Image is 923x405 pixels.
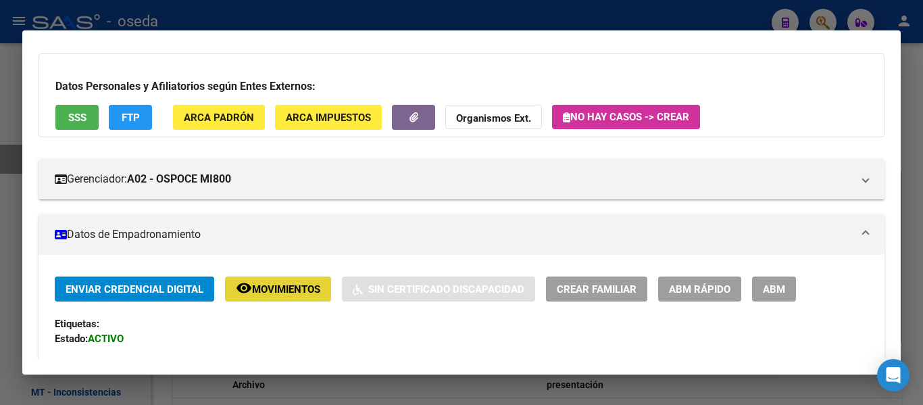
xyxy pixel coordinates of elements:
[286,112,371,124] span: ARCA Impuestos
[39,159,884,199] mat-expansion-panel-header: Gerenciador:A02 - OSPOCE MI800
[55,171,852,187] mat-panel-title: Gerenciador:
[55,277,214,302] button: Enviar Credencial Digital
[122,112,140,124] span: FTP
[252,283,320,295] span: Movimientos
[669,283,730,295] span: ABM Rápido
[552,105,700,129] button: No hay casos -> Crear
[55,105,99,130] button: SSS
[55,78,868,95] h3: Datos Personales y Afiliatorios según Entes Externos:
[877,359,909,391] div: Open Intercom Messenger
[275,105,382,130] button: ARCA Impuestos
[127,171,231,187] strong: A02 - OSPOCE MI800
[563,111,689,123] span: No hay casos -> Crear
[763,283,785,295] span: ABM
[88,333,124,345] strong: ACTIVO
[55,227,852,243] mat-panel-title: Datos de Empadronamiento
[55,318,99,330] strong: Etiquetas:
[557,283,637,295] span: Crear Familiar
[66,283,203,295] span: Enviar Credencial Digital
[546,277,647,302] button: Crear Familiar
[368,283,524,295] span: Sin Certificado Discapacidad
[456,112,531,124] strong: Organismos Ext.
[55,333,88,345] strong: Estado:
[752,277,796,302] button: ABM
[236,280,252,296] mat-icon: remove_red_eye
[184,112,254,124] span: ARCA Padrón
[109,105,152,130] button: FTP
[445,105,542,130] button: Organismos Ext.
[342,277,535,302] button: Sin Certificado Discapacidad
[658,277,741,302] button: ABM Rápido
[68,112,86,124] span: SSS
[173,105,265,130] button: ARCA Padrón
[39,214,884,255] mat-expansion-panel-header: Datos de Empadronamiento
[225,277,331,302] button: Movimientos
